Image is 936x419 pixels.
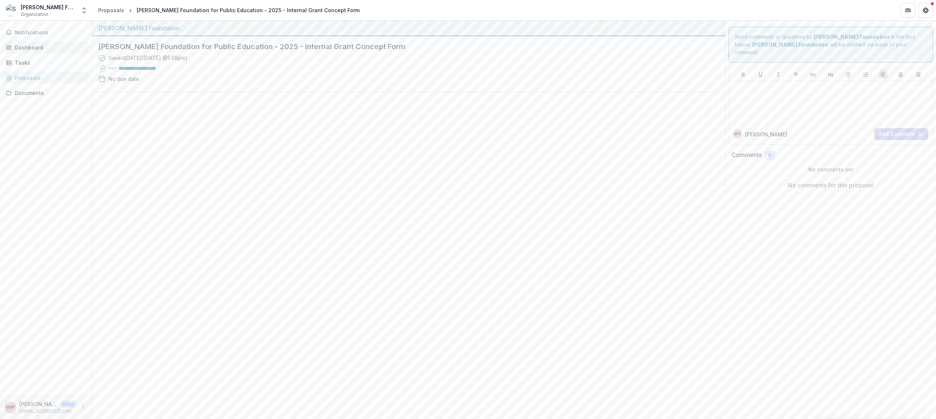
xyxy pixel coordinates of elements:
[813,34,889,40] strong: [PERSON_NAME] Foundation
[15,44,83,51] div: Dashboard
[15,89,83,97] div: Documents
[731,151,762,159] h2: Comments
[6,4,18,16] img: Schott Foundation for Public Education
[774,70,783,79] button: Italicize
[3,57,89,69] a: Tasks
[768,152,771,159] span: 0
[728,27,933,62] div: Send comments or questions to in the box below. will be notified via email of your comment.
[809,70,817,79] button: Heading 1
[879,70,888,79] button: Align Left
[95,5,127,16] a: Proposals
[79,403,88,412] button: More
[874,128,928,140] button: Add Comment
[21,3,76,11] div: [PERSON_NAME] Foundation for Public Education
[109,75,139,83] div: No due date
[896,70,905,79] button: Align Center
[98,42,707,51] h2: [PERSON_NAME] Foundation for Public Education - 2025 - Internal Grant Concept Form
[734,132,741,136] div: Melissa Wiggins
[844,70,853,79] button: Bullet List
[731,166,930,173] p: No comments yet
[861,70,870,79] button: Ordered List
[756,70,765,79] button: Underline
[137,6,360,14] div: [PERSON_NAME] Foundation for Public Education - 2025 - Internal Grant Concept Form
[745,130,787,138] p: [PERSON_NAME]
[61,401,76,408] p: User
[21,11,48,18] span: Organization
[79,3,89,18] button: Open entity switcher
[791,70,800,79] button: Strike
[19,400,58,408] p: [PERSON_NAME]
[788,181,874,190] p: No comments for this proposal
[6,405,15,410] div: Melissa Wiggins
[826,70,835,79] button: Heading 2
[3,72,89,84] a: Proposals
[19,408,76,415] p: [EMAIL_ADDRESS][DOMAIN_NAME]
[918,3,933,18] button: Get Help
[752,41,828,48] strong: [PERSON_NAME] Foundation
[3,87,89,99] a: Documents
[15,30,86,36] span: Notifications
[95,5,363,16] nav: breadcrumb
[3,27,89,38] button: Notifications
[98,6,124,14] div: Proposals
[15,74,83,82] div: Proposals
[98,24,719,33] div: [PERSON_NAME] Foundation
[15,59,83,67] div: Tasks
[109,54,188,62] div: Saved [DATE] ( [DATE] @ 5:59pm )
[739,70,748,79] button: Bold
[914,70,923,79] button: Align Right
[901,3,915,18] button: Partners
[3,41,89,54] a: Dashboard
[109,66,116,71] p: 100 %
